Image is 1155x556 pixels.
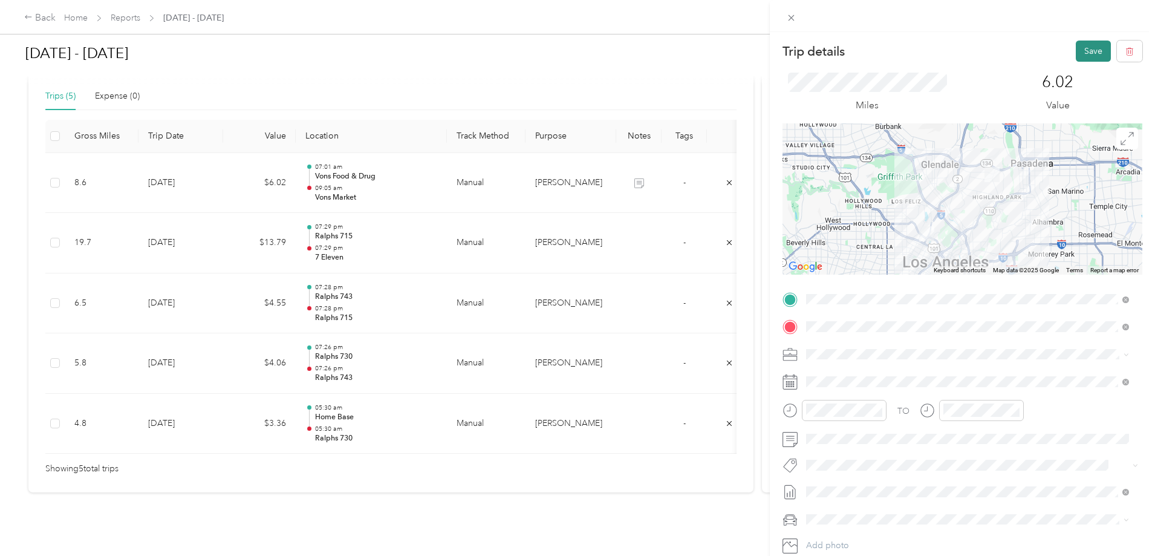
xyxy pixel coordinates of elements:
button: Add photo [802,537,1142,554]
span: Map data ©2025 Google [993,267,1059,273]
button: Save [1076,41,1111,62]
p: Miles [856,98,879,113]
p: Trip details [782,43,845,60]
a: Terms (opens in new tab) [1066,267,1083,273]
div: TO [897,405,909,417]
a: Report a map error [1090,267,1139,273]
iframe: Everlance-gr Chat Button Frame [1087,488,1155,556]
p: Value [1046,98,1070,113]
a: Open this area in Google Maps (opens a new window) [786,259,825,275]
img: Google [786,259,825,275]
p: 6.02 [1042,73,1073,92]
button: Keyboard shortcuts [934,266,986,275]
